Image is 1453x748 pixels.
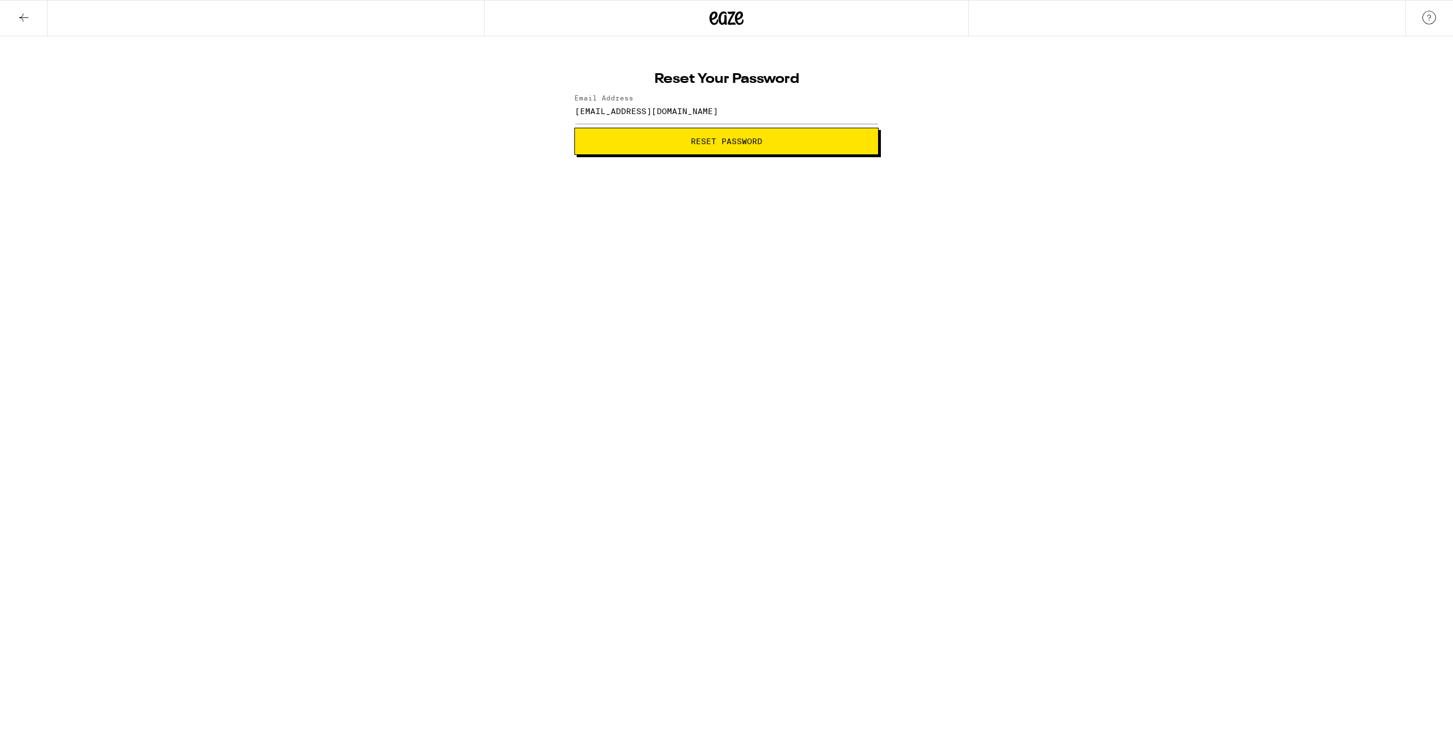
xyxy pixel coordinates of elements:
span: Help [26,8,49,18]
label: Email Address [574,94,633,102]
button: Reset Password [574,128,879,155]
span: Reset Password [691,137,762,145]
h1: Reset Your Password [574,73,879,86]
input: Email Address [574,98,879,124]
